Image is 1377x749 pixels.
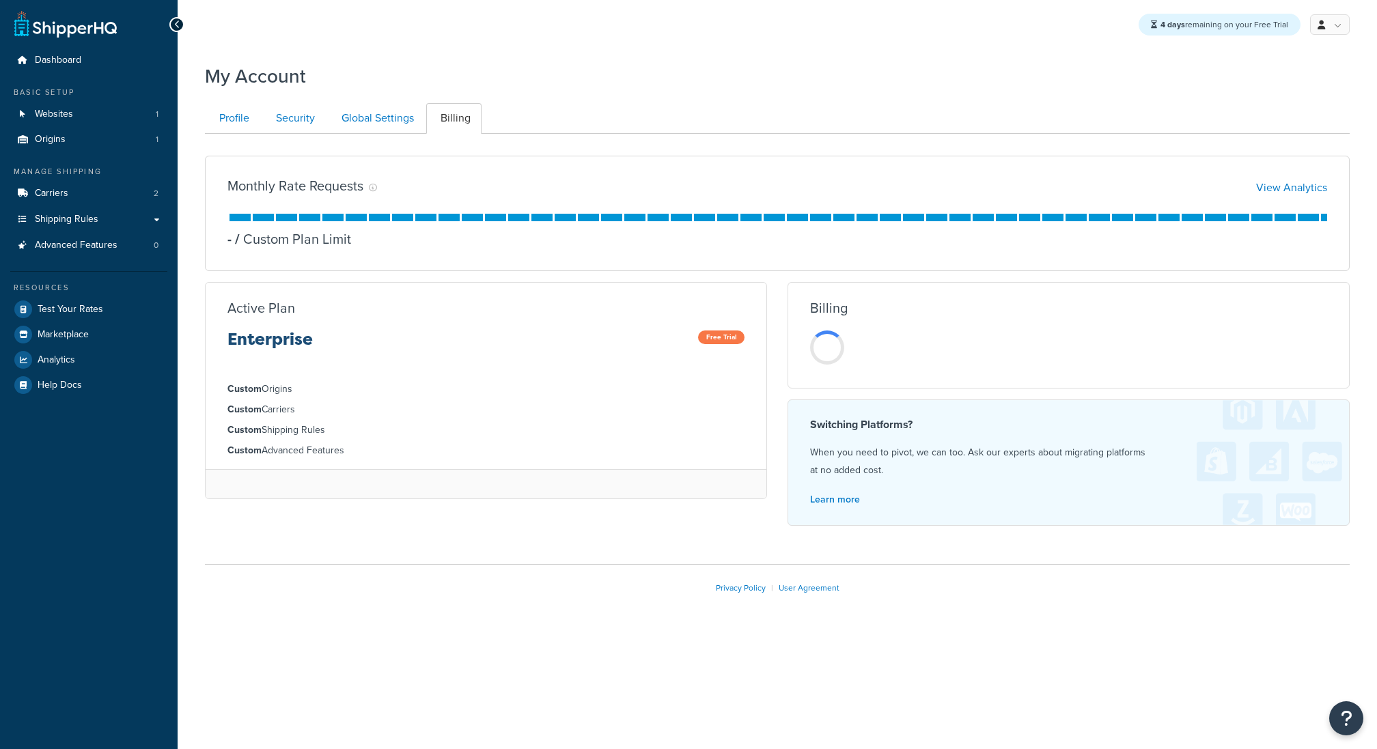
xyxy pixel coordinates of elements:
a: User Agreement [779,582,839,594]
a: Profile [205,103,260,134]
button: Open Resource Center [1329,701,1363,735]
strong: Custom [227,402,262,416]
a: Learn more [810,492,860,507]
a: Websites 1 [10,102,167,127]
li: Carriers [227,402,745,417]
li: Advanced Features [10,233,167,258]
h1: My Account [205,63,306,89]
li: Shipping Rules [227,423,745,438]
span: Marketplace [38,329,89,341]
p: - [227,229,232,249]
span: Test Your Rates [38,304,103,315]
a: Test Your Rates [10,297,167,322]
a: Privacy Policy [716,582,766,594]
a: Global Settings [327,103,425,134]
a: Carriers 2 [10,181,167,206]
strong: 4 days [1160,18,1185,31]
strong: Custom [227,443,262,457]
a: Shipping Rules [10,207,167,232]
li: Carriers [10,181,167,206]
span: Advanced Features [35,240,117,251]
a: View Analytics [1256,180,1327,195]
span: 0 [154,240,158,251]
a: Help Docs [10,373,167,397]
div: Resources [10,282,167,294]
a: Analytics [10,348,167,372]
h3: Monthly Rate Requests [227,178,363,193]
span: | [771,582,773,594]
h3: Billing [810,300,848,315]
a: Advanced Features 0 [10,233,167,258]
span: Websites [35,109,73,120]
strong: Custom [227,423,262,437]
span: 2 [154,188,158,199]
span: Carriers [35,188,68,199]
strong: Custom [227,382,262,396]
li: Advanced Features [227,443,745,458]
div: Basic Setup [10,87,167,98]
span: Shipping Rules [35,214,98,225]
span: Help Docs [38,380,82,391]
h3: Active Plan [227,300,295,315]
li: Origins [10,127,167,152]
a: Security [262,103,326,134]
span: / [235,229,240,249]
div: remaining on your Free Trial [1139,14,1300,36]
h3: Enterprise [227,330,313,359]
span: Analytics [38,354,75,366]
span: Origins [35,134,66,145]
a: Dashboard [10,48,167,73]
li: Websites [10,102,167,127]
a: Billing [426,103,482,134]
a: Origins 1 [10,127,167,152]
li: Origins [227,382,745,397]
span: 1 [156,134,158,145]
span: Dashboard [35,55,81,66]
h4: Switching Platforms? [810,416,1327,433]
span: Free Trial [698,330,745,344]
div: Manage Shipping [10,166,167,178]
p: Custom Plan Limit [232,229,351,249]
a: Marketplace [10,322,167,347]
a: ShipperHQ Home [14,10,117,38]
span: 1 [156,109,158,120]
p: When you need to pivot, we can too. Ask our experts about migrating platforms at no added cost. [810,444,1327,479]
